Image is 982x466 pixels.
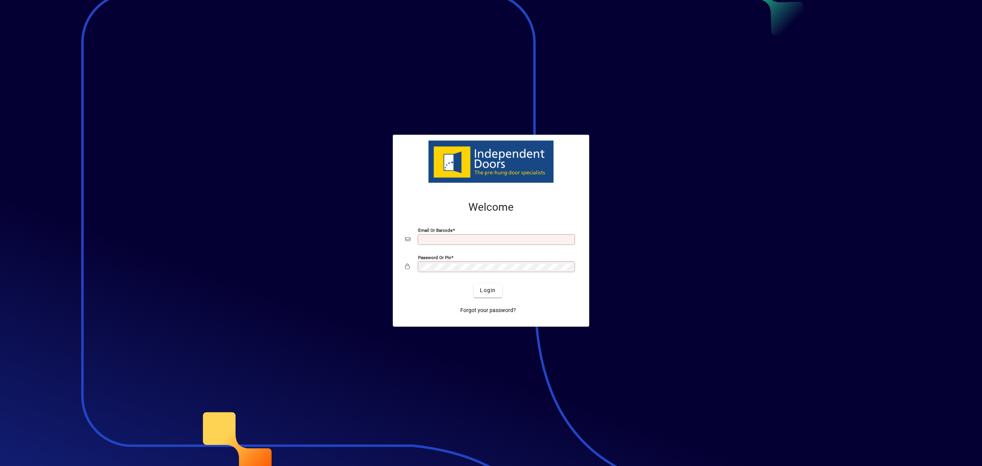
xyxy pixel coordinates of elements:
a: Forgot your password? [457,304,519,317]
button: Login [474,284,502,297]
h2: Welcome [405,201,577,214]
mat-label: Email or Barcode [418,227,453,233]
span: Login [480,286,496,294]
mat-label: Password or Pin [418,254,451,260]
span: Forgot your password? [460,306,516,314]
